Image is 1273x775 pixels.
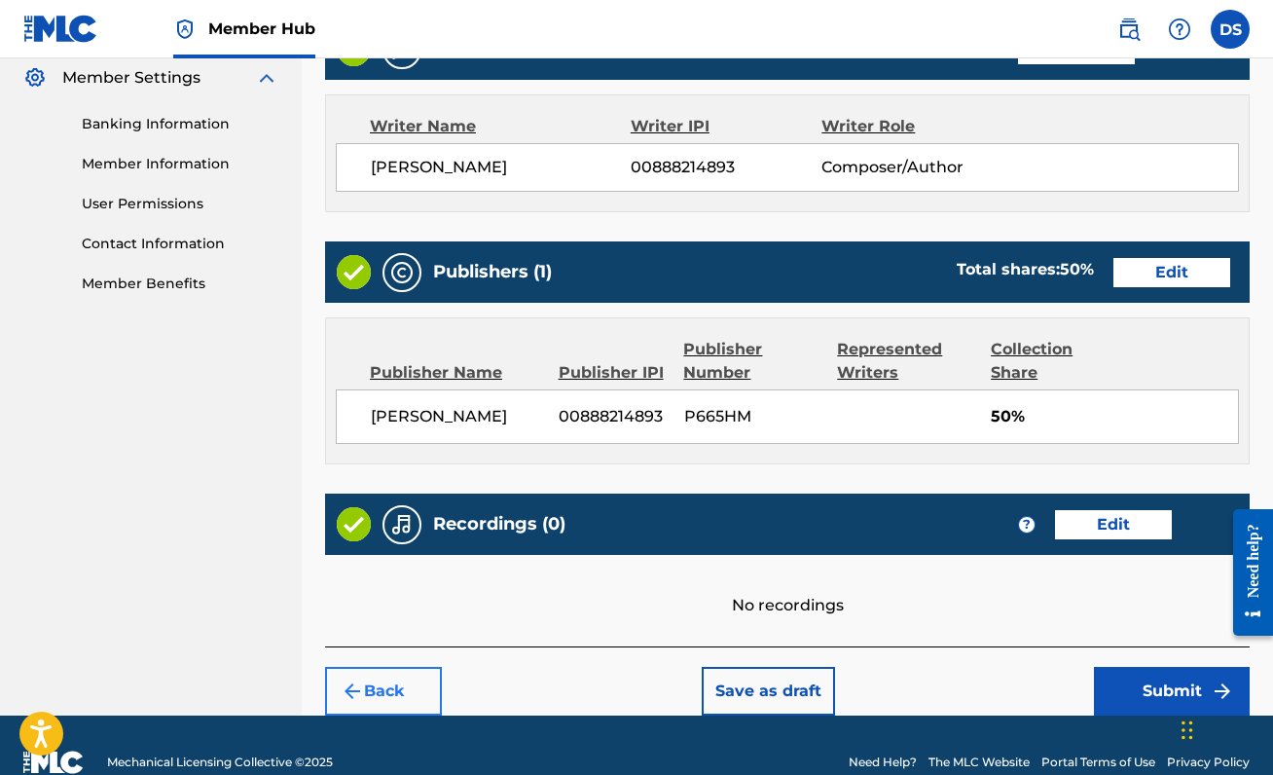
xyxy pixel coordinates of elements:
a: Banking Information [82,114,278,134]
span: 00888214893 [631,156,821,179]
a: Privacy Policy [1167,754,1250,771]
div: Total shares: [957,258,1094,281]
a: Portal Terms of Use [1041,754,1155,771]
span: [PERSON_NAME] [371,405,544,428]
div: Drag [1182,701,1193,759]
span: Mechanical Licensing Collective © 2025 [107,754,333,771]
span: 50% [991,405,1238,428]
button: Edit [1055,510,1172,539]
div: Writer Name [370,115,631,138]
h5: Recordings (0) [433,513,565,535]
span: Member Hub [208,18,315,40]
a: Member Information [82,154,278,174]
img: Publishers [390,261,414,284]
div: User Menu [1211,10,1250,49]
img: logo [23,751,84,774]
div: Publisher Name [370,361,544,385]
img: Top Rightsholder [173,18,197,41]
div: Writer IPI [631,115,821,138]
img: help [1168,18,1191,41]
img: Valid [337,507,371,541]
button: Save as draft [702,667,835,716]
span: P665HM [684,405,823,428]
a: The MLC Website [928,754,1030,771]
a: Contact Information [82,234,278,254]
span: 00888214893 [559,405,670,428]
div: Publisher Number [683,338,822,385]
img: Recordings [390,513,414,536]
img: 7ee5dd4eb1f8a8e3ef2f.svg [341,680,364,703]
img: Member Settings [23,66,47,90]
img: search [1117,18,1141,41]
span: 50 % [1060,260,1094,278]
img: f7272a7cc735f4ea7f67.svg [1211,680,1234,703]
div: Writer Role [821,115,996,138]
a: User Permissions [82,194,278,214]
img: MLC Logo [23,15,98,43]
img: Valid [337,255,371,289]
img: expand [255,66,278,90]
span: ? [1019,517,1035,533]
a: Need Help? [849,754,917,771]
div: Publisher IPI [559,361,670,385]
div: No recordings [325,555,1250,617]
div: Collection Share [991,338,1121,385]
span: [PERSON_NAME] [371,156,631,179]
button: Back [325,667,442,716]
h5: Publishers (1) [433,261,552,283]
span: Member Settings [62,66,200,90]
button: Submit [1094,667,1250,716]
a: Member Benefits [82,274,278,294]
div: Represented Writers [837,338,976,385]
button: Edit [1113,258,1230,287]
iframe: Chat Widget [1176,682,1273,775]
span: Composer/Author [821,156,995,179]
a: Public Search [1109,10,1148,49]
iframe: Resource Center [1218,494,1273,650]
div: Help [1160,10,1199,49]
